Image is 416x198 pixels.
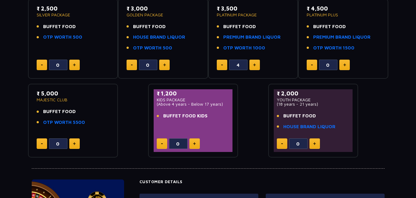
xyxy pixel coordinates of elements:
[73,63,76,66] img: plus
[43,108,76,115] span: BUFFET FOOD
[343,63,346,66] img: plus
[157,89,230,98] p: ₹ 1,200
[223,44,265,52] a: OTP WORTH 1000
[157,102,230,106] p: (Above 4 years - Below 17 years)
[277,102,350,106] p: (18 years - 21 years)
[133,34,185,41] a: HOUSE BRAND LIQUOR
[223,34,281,41] a: PREMIUM BRAND LIQUOR
[37,4,110,13] p: ₹ 2,500
[37,98,110,102] p: MAJESTIC CLUB
[127,4,200,13] p: ₹ 3,000
[283,112,316,120] span: BUFFET FOOD
[37,89,110,98] p: ₹ 5,000
[221,65,223,65] img: minus
[313,23,346,30] span: BUFFET FOOD
[41,143,43,144] img: minus
[217,13,290,17] p: PLATINUM PACKAGE
[223,23,256,30] span: BUFFET FOOD
[277,89,350,98] p: ₹ 2,000
[253,63,256,66] img: plus
[307,13,380,17] p: PLATINUM PLUS
[313,34,370,41] a: PREMIUM BRAND LIQUOR
[313,142,316,145] img: plus
[37,13,110,17] p: SILVER PACKAGE
[43,34,82,41] a: OTP WORTH 500
[43,23,76,30] span: BUFFET FOOD
[281,143,283,144] img: minus
[161,143,163,144] img: minus
[139,179,385,184] h4: Customer Details
[193,142,196,145] img: plus
[73,142,76,145] img: plus
[133,44,172,52] a: OTP WORTH 500
[157,98,230,102] p: KIDS PACKAGE
[313,44,354,52] a: OTP WORTH 1500
[127,13,200,17] p: GOLDEN PACKAGE
[43,119,85,126] a: OTP WORTH 5500
[163,63,166,66] img: plus
[41,65,43,65] img: minus
[133,23,166,30] span: BUFFET FOOD
[283,123,335,130] a: HOUSE BRAND LIQUOR
[277,98,350,102] p: YOUTH PACKAGE
[307,4,380,13] p: ₹ 4,500
[217,4,290,13] p: ₹ 3,500
[131,65,133,65] img: minus
[163,112,208,120] span: BUFFET FOOD KIDS
[311,65,313,65] img: minus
